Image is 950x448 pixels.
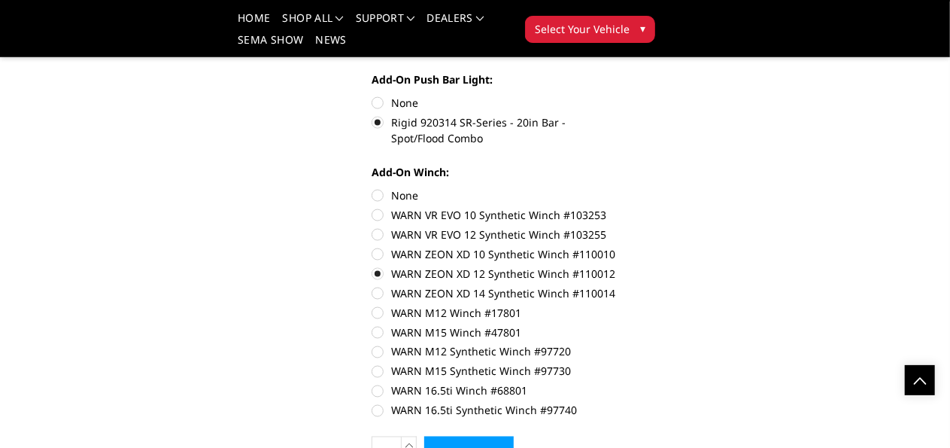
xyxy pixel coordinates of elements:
a: shop all [283,13,344,35]
button: Select Your Vehicle [525,16,655,43]
label: WARN M15 Winch #47801 [372,325,616,340]
a: Dealers [427,13,484,35]
label: Rigid 920314 SR-Series - 20in Bar - Spot/Flood Combo [372,114,616,146]
label: None [372,95,616,111]
label: WARN 16.5ti Winch #68801 [372,383,616,399]
label: None [372,187,616,203]
a: Support [356,13,415,35]
label: WARN ZEON XD 12 Synthetic Winch #110012 [372,266,616,282]
a: Click to Top [905,365,935,395]
label: WARN M12 Synthetic Winch #97720 [372,344,616,360]
label: Add-On Winch: [372,164,616,180]
label: WARN ZEON XD 10 Synthetic Winch #110010 [372,246,616,262]
label: WARN ZEON XD 14 Synthetic Winch #110014 [372,285,616,301]
a: SEMA Show [238,35,303,56]
label: Add-On Push Bar Light: [372,72,616,87]
label: WARN 16.5ti Synthetic Winch #97740 [372,403,616,419]
span: ▾ [640,20,645,36]
a: Home [238,13,270,35]
label: WARN M12 Winch #17801 [372,305,616,321]
label: WARN M15 Synthetic Winch #97730 [372,364,616,379]
label: WARN VR EVO 10 Synthetic Winch #103253 [372,207,616,223]
span: Select Your Vehicle [535,21,630,37]
a: News [315,35,346,56]
label: WARN VR EVO 12 Synthetic Winch #103255 [372,227,616,242]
